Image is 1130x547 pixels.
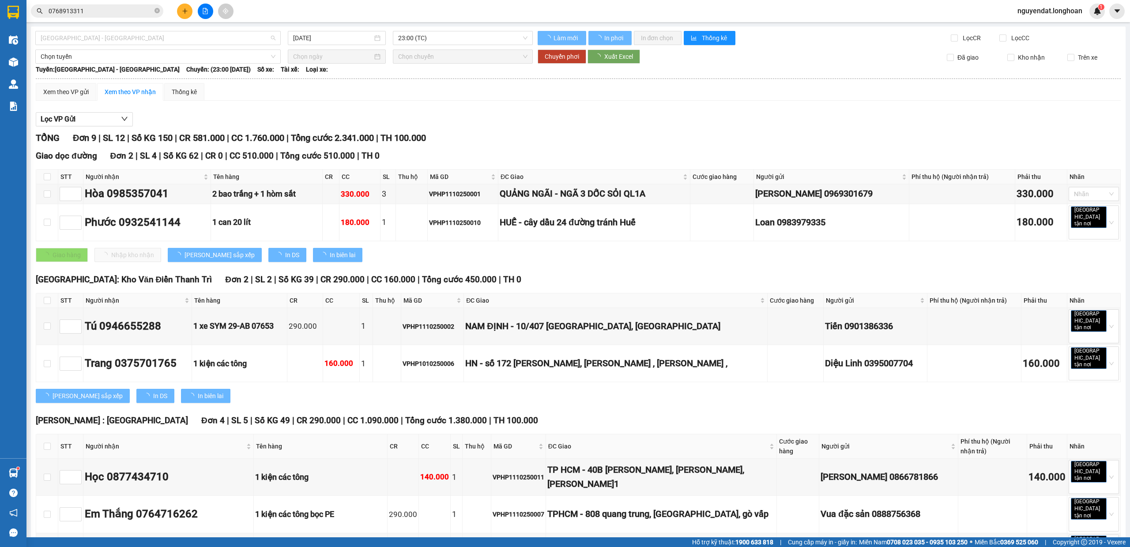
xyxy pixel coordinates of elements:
[634,31,682,45] button: In đơn chọn
[193,357,286,370] div: 1 kiện các tông
[465,357,765,370] div: HN - số 172 [PERSON_NAME], [PERSON_NAME] , [PERSON_NAME] ,
[401,415,403,425] span: |
[320,274,365,285] span: CR 290.000
[280,151,355,161] span: Tổng cước 510.000
[313,248,362,262] button: In biên lai
[604,52,633,61] span: Xuất Excel
[9,468,18,478] img: warehouse-icon
[339,170,380,184] th: CC
[287,293,323,308] th: CR
[1071,461,1107,482] span: [GEOGRAPHIC_DATA] tận nơi
[192,293,287,308] th: Tên hàng
[452,508,461,520] div: 1
[222,8,229,14] span: aim
[428,184,498,204] td: VPHP1110250001
[398,31,528,45] span: 23:00 (TC)
[1092,325,1097,330] span: close
[405,415,487,425] span: Tổng cước 1.380.000
[1081,539,1087,545] span: copyright
[1109,4,1125,19] button: caret-down
[1014,53,1048,62] span: Kho nhận
[153,391,167,401] span: In DS
[86,296,183,305] span: Người nhận
[1070,296,1118,305] div: Nhãn
[1070,172,1118,182] div: Nhãn
[1071,206,1107,228] span: [GEOGRAPHIC_DATA] tận nơi
[970,540,972,544] span: ⚪️
[958,434,1027,459] th: Phí thu hộ (Người nhận trả)
[8,6,19,19] img: logo-vxr
[959,33,982,43] span: Lọc CR
[1021,293,1067,308] th: Phải thu
[285,250,299,260] span: In DS
[465,319,765,333] div: NAM ĐỊNH - 10/407 [GEOGRAPHIC_DATA], [GEOGRAPHIC_DATA]
[250,415,252,425] span: |
[382,188,394,200] div: 3
[538,49,586,64] button: Chuyển phơi
[85,355,190,372] div: Trang 0375701765
[418,274,420,285] span: |
[1045,537,1046,547] span: |
[193,320,286,332] div: 1 xe SYM 29-AB 07653
[53,391,123,401] span: [PERSON_NAME] sắp xếp
[17,467,19,470] sup: 1
[255,508,386,520] div: 1 kiện các tông bọc PE
[684,31,735,45] button: bar-chartThống kê
[168,248,262,262] button: [PERSON_NAME] sắp xếp
[225,274,249,285] span: Đơn 2
[41,31,275,45] span: Hải Phòng - Hà Nội
[43,393,53,399] span: loading
[420,471,449,483] div: 140.000
[1074,53,1101,62] span: Trên xe
[1010,5,1089,16] span: nguyendat.longhoan
[373,293,401,308] th: Thu hộ
[341,217,379,228] div: 180.000
[367,274,369,285] span: |
[1017,186,1066,202] div: 330.000
[692,537,773,547] span: Hỗ trợ kỹ thuật:
[1092,363,1097,367] span: close
[452,471,461,483] div: 1
[9,80,18,89] img: warehouse-icon
[500,187,689,201] div: QUẢNG NGÃI - NGÃ 3 DỐC SỎI QL1A
[768,293,824,308] th: Cước giao hàng
[493,509,544,519] div: VPHP1110250007
[909,170,1015,184] th: Phí thu hộ (Người nhận trả)
[755,216,908,229] div: Loan 0983979335
[360,293,373,308] th: SL
[185,250,255,260] span: [PERSON_NAME] sắp xếp
[975,537,1038,547] span: Miền Bắc
[451,434,463,459] th: SL
[357,151,359,161] span: |
[501,172,681,182] span: ĐC Giao
[251,274,253,285] span: |
[86,441,245,451] span: Người nhận
[859,537,968,547] span: Miền Nam
[604,33,625,43] span: In phơi
[36,415,188,425] span: [PERSON_NAME] : [GEOGRAPHIC_DATA]
[86,172,202,182] span: Người nhận
[493,472,544,482] div: VPHP1110250011
[316,274,318,285] span: |
[777,434,819,459] th: Cước giao hàng
[268,248,306,262] button: In DS
[330,250,355,260] span: In biên lai
[292,415,294,425] span: |
[887,539,968,546] strong: 0708 023 035 - 0935 103 250
[398,50,528,63] span: Chọn chuyến
[401,345,464,382] td: VPHP1010250006
[181,389,230,403] button: In biên lai
[1098,4,1104,10] sup: 1
[788,537,857,547] span: Cung cấp máy in - giấy in:
[826,296,919,305] span: Người gửi
[9,509,18,517] span: notification
[211,170,323,184] th: Tên hàng
[281,65,299,74] span: Tài xế:
[343,415,345,425] span: |
[429,218,497,228] div: VPHP1110250010
[85,469,252,486] div: Học 0877434710
[403,359,462,368] div: VPHP1010250006
[323,293,359,308] th: CC
[756,172,900,182] span: Người gửi
[821,470,957,484] div: [PERSON_NAME] 0866781866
